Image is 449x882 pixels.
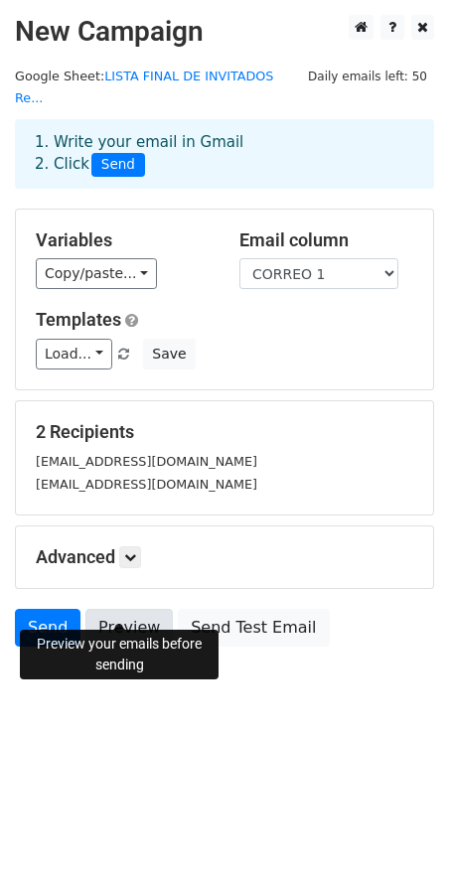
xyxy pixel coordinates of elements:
span: Daily emails left: 50 [301,66,434,87]
a: Copy/paste... [36,258,157,289]
h2: New Campaign [15,15,434,49]
a: Templates [36,309,121,330]
h5: Advanced [36,546,413,568]
small: [EMAIL_ADDRESS][DOMAIN_NAME] [36,454,257,469]
div: Preview your emails before sending [20,630,219,679]
a: Preview [85,609,173,647]
span: Send [91,153,145,177]
a: Daily emails left: 50 [301,69,434,83]
a: Load... [36,339,112,369]
a: Send [15,609,80,647]
h5: Variables [36,229,210,251]
a: Send Test Email [178,609,329,647]
div: 1. Write your email in Gmail 2. Click [20,131,429,177]
h5: 2 Recipients [36,421,413,443]
iframe: Chat Widget [350,787,449,882]
small: [EMAIL_ADDRESS][DOMAIN_NAME] [36,477,257,492]
h5: Email column [239,229,413,251]
button: Save [143,339,195,369]
div: Widget de chat [350,787,449,882]
small: Google Sheet: [15,69,273,106]
a: LISTA FINAL DE INVITADOS Re... [15,69,273,106]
